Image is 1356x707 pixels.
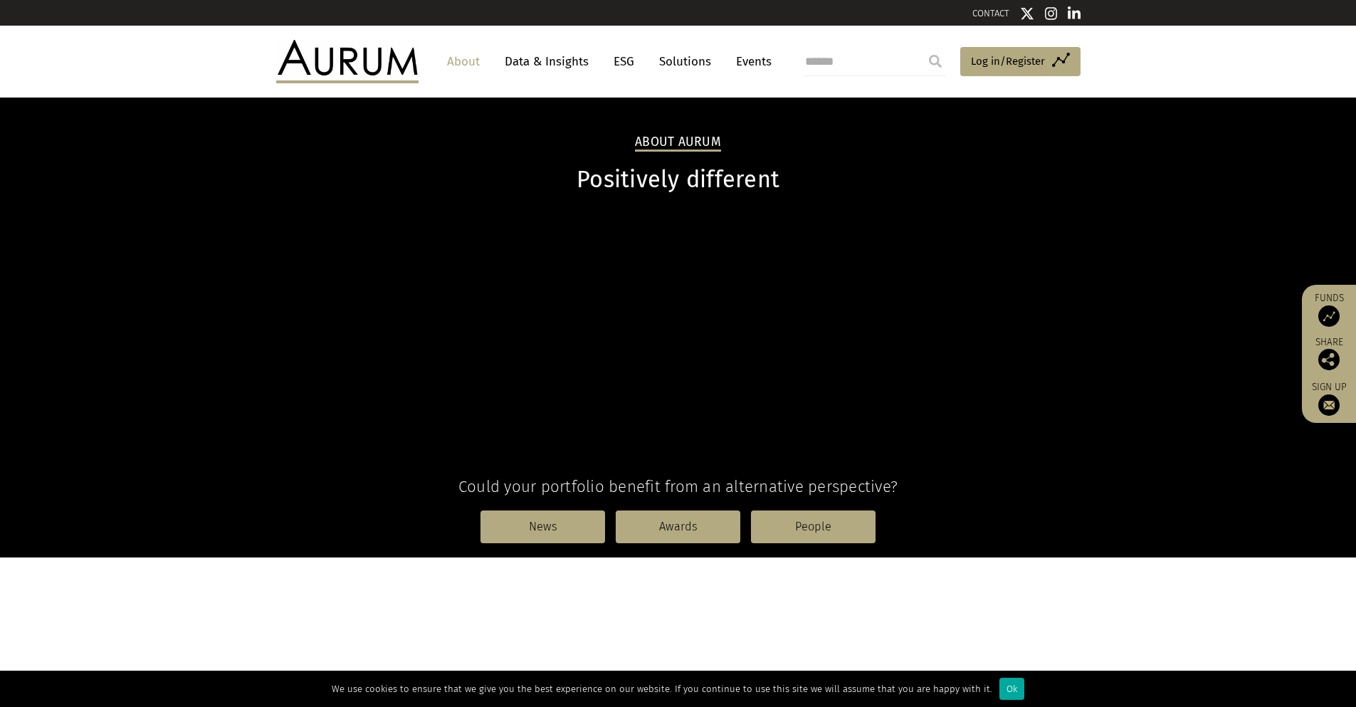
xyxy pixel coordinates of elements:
[616,510,740,543] a: Awards
[1045,6,1058,21] img: Instagram icon
[1309,381,1349,416] a: Sign up
[606,48,641,75] a: ESG
[1318,349,1340,370] img: Share this post
[1309,337,1349,370] div: Share
[971,53,1045,70] span: Log in/Register
[276,166,1081,194] h1: Positively different
[999,678,1024,700] div: Ok
[972,8,1009,19] a: CONTACT
[635,135,721,152] h2: About Aurum
[1309,292,1349,327] a: Funds
[276,40,419,83] img: Aurum
[960,47,1081,77] a: Log in/Register
[1318,394,1340,416] img: Sign up to our newsletter
[729,48,772,75] a: Events
[1318,305,1340,327] img: Access Funds
[751,510,876,543] a: People
[480,510,605,543] a: News
[498,48,596,75] a: Data & Insights
[440,48,487,75] a: About
[1020,6,1034,21] img: Twitter icon
[652,48,718,75] a: Solutions
[1068,6,1081,21] img: Linkedin icon
[276,477,1081,496] h4: Could your portfolio benefit from an alternative perspective?
[921,47,950,75] input: Submit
